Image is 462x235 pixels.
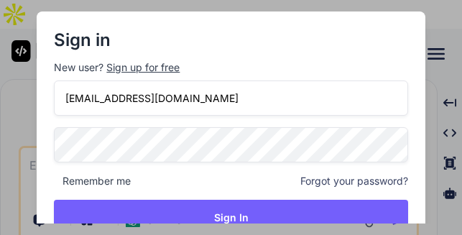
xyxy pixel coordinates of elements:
[54,80,407,116] input: Login or Email
[54,200,407,234] button: Sign In
[106,60,180,75] div: Sign up for free
[54,29,407,52] h2: Sign in
[54,174,131,188] span: Remember me
[300,174,408,188] span: Forgot your password?
[54,60,407,80] p: New user?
